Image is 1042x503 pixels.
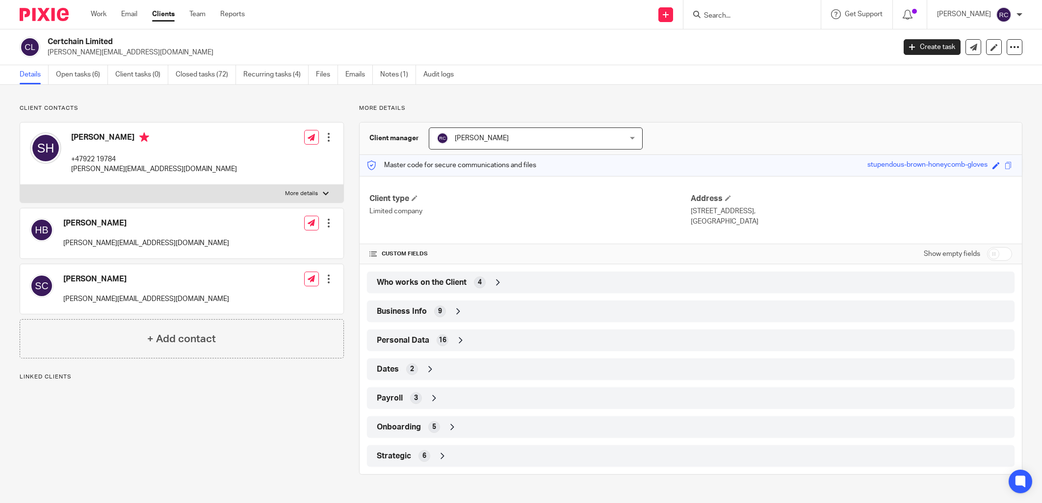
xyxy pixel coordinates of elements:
span: 16 [439,335,446,345]
span: Get Support [845,11,883,18]
span: 2 [410,364,414,374]
a: Files [316,65,338,84]
img: svg%3E [996,7,1012,23]
span: Payroll [377,393,403,403]
span: 6 [422,451,426,461]
div: stupendous-brown-honeycomb-gloves [867,160,988,171]
span: 3 [414,393,418,403]
h4: [PERSON_NAME] [63,218,229,228]
span: 5 [432,422,436,432]
h4: + Add contact [147,331,216,347]
a: Clients [152,9,175,19]
p: Master code for secure communications and files [367,160,536,170]
a: Team [189,9,206,19]
p: Linked clients [20,373,344,381]
p: +47922 19784 [71,154,237,164]
span: 9 [438,306,442,316]
a: Recurring tasks (4) [243,65,309,84]
a: Closed tasks (72) [176,65,236,84]
img: svg%3E [30,274,53,298]
a: Audit logs [423,65,461,84]
p: [PERSON_NAME][EMAIL_ADDRESS][DOMAIN_NAME] [63,238,229,248]
span: Onboarding [377,422,421,432]
a: Client tasks (0) [115,65,168,84]
span: 4 [478,277,482,287]
h4: [PERSON_NAME] [63,274,229,284]
a: Details [20,65,49,84]
label: Show empty fields [924,249,980,259]
i: Primary [139,132,149,142]
span: Who works on the Client [377,277,467,288]
span: Personal Data [377,335,429,346]
a: Create task [904,39,961,55]
span: Dates [377,364,399,375]
img: svg%3E [30,218,53,242]
h4: Address [691,194,1012,204]
h2: Certchain Limited [48,37,721,47]
p: [PERSON_NAME][EMAIL_ADDRESS][DOMAIN_NAME] [48,48,889,57]
span: [PERSON_NAME] [455,135,509,142]
img: Pixie [20,8,69,21]
p: [PERSON_NAME] [937,9,991,19]
img: svg%3E [20,37,40,57]
h4: Client type [369,194,691,204]
span: Business Info [377,306,427,317]
p: [PERSON_NAME][EMAIL_ADDRESS][DOMAIN_NAME] [71,164,237,174]
img: svg%3E [30,132,61,164]
p: More details [359,104,1022,112]
p: Limited company [369,206,691,216]
h4: [PERSON_NAME] [71,132,237,145]
a: Emails [345,65,373,84]
h3: Client manager [369,133,419,143]
a: Notes (1) [380,65,416,84]
a: Reports [220,9,245,19]
p: [PERSON_NAME][EMAIL_ADDRESS][DOMAIN_NAME] [63,294,229,304]
h4: CUSTOM FIELDS [369,250,691,258]
input: Search [703,12,791,21]
span: Strategic [377,451,411,461]
a: Open tasks (6) [56,65,108,84]
img: svg%3E [437,132,448,144]
a: Work [91,9,106,19]
p: [GEOGRAPHIC_DATA] [691,217,1012,226]
p: Client contacts [20,104,344,112]
p: [STREET_ADDRESS], [691,206,1012,216]
a: Email [121,9,137,19]
p: More details [285,190,318,198]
